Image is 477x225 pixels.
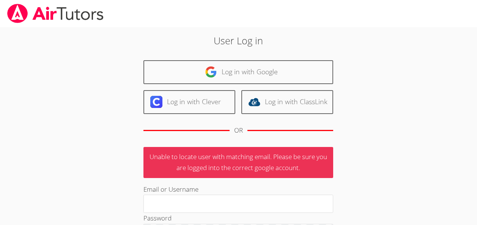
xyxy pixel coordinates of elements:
[241,90,333,114] a: Log in with ClassLink
[143,60,333,84] a: Log in with Google
[143,90,235,114] a: Log in with Clever
[110,33,367,48] h2: User Log in
[234,125,243,136] div: OR
[143,147,333,178] p: Unable to locate user with matching email. Please be sure you are logged into the correct google ...
[6,4,104,23] img: airtutors_banner-c4298cdbf04f3fff15de1276eac7730deb9818008684d7c2e4769d2f7ddbe033.png
[143,185,198,194] label: Email or Username
[205,66,217,78] img: google-logo-50288ca7cdecda66e5e0955fdab243c47b7ad437acaf1139b6f446037453330a.svg
[143,214,172,222] label: Password
[248,96,260,108] img: classlink-logo-d6bb404cc1216ec64c9a2012d9dc4662098be43eaf13dc465df04b49fa7ab582.svg
[150,96,162,108] img: clever-logo-6eab21bc6e7a338710f1a6ff85c0baf02591cd810cc4098c63d3a4b26e2feb20.svg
